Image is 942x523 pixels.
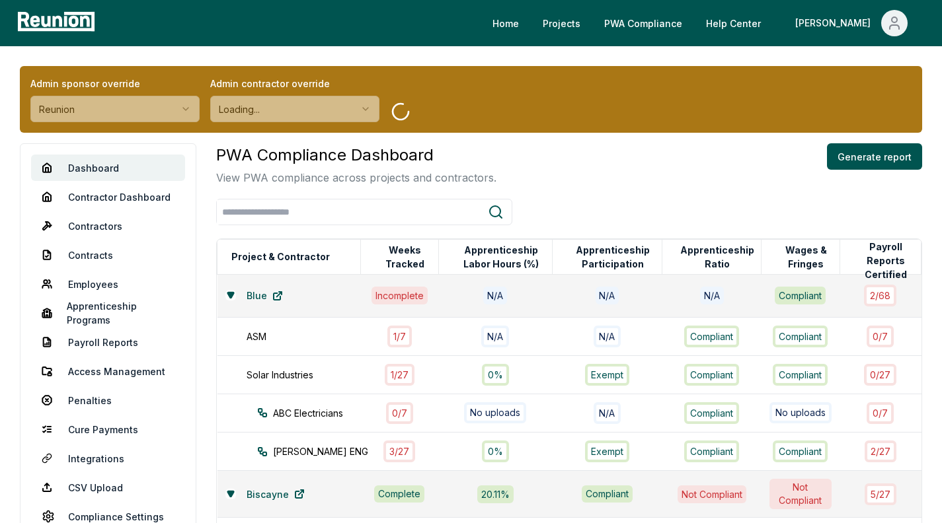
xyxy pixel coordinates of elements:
div: N/A [594,326,621,347]
div: ASM [247,330,374,343]
div: Compliant [773,326,828,347]
div: N/A [483,287,507,304]
div: Compliant [773,364,828,386]
button: [PERSON_NAME] [785,10,918,36]
button: Apprenticeship Participation [564,244,662,270]
div: Not Compliant [769,479,832,509]
div: No uploads [769,402,832,423]
div: Compliant [582,485,633,503]
div: Complete [374,485,424,503]
a: Help Center [695,10,771,36]
button: Apprenticeship Ratio [674,244,761,270]
div: 5 / 27 [865,483,896,505]
button: Weeks Tracked [372,244,438,270]
div: 0 / 7 [867,326,894,347]
div: No uploads [464,402,526,423]
h3: PWA Compliance Dashboard [216,143,496,167]
div: 20.11 % [477,485,514,503]
div: [PERSON_NAME] ENG [257,444,385,458]
label: Admin contractor override [210,77,379,90]
a: Home [482,10,530,36]
button: Apprenticeship Labor Hours (%) [450,244,552,270]
a: Biscayne [236,481,315,507]
a: CSV Upload [31,474,185,501]
a: Projects [532,10,591,36]
div: Not Compliant [678,485,746,503]
button: Payroll Reports Certified [851,248,921,274]
a: Payroll Reports [31,329,185,355]
div: 0 / 7 [867,402,894,424]
a: Integrations [31,445,185,471]
div: Compliant [684,326,739,347]
button: Wages & Fringes [773,244,839,270]
a: Access Management [31,358,185,384]
a: Contractors [31,213,185,239]
button: Project & Contractor [229,244,333,270]
div: Incomplete [372,287,428,304]
a: Apprenticeship Programs [31,300,185,326]
div: 1 / 27 [385,364,414,386]
div: 2 / 27 [865,440,896,462]
div: 0 / 7 [386,402,413,424]
div: N/A [481,326,509,347]
div: [PERSON_NAME] [795,10,876,36]
button: Generate report [827,143,922,170]
div: N/A [596,287,619,304]
div: 1 / 7 [387,326,412,347]
div: 2 / 68 [864,285,896,306]
div: Exempt [585,364,629,386]
a: Contractor Dashboard [31,184,185,210]
div: Compliant [775,287,826,304]
div: Compliant [684,440,739,462]
div: 0% [482,364,509,386]
div: 0 / 27 [864,364,896,386]
div: 3 / 27 [383,440,415,462]
nav: Main [482,10,929,36]
a: Dashboard [31,155,185,181]
a: Contracts [31,242,185,268]
div: Exempt [585,440,629,462]
div: N/A [594,402,621,424]
div: Compliant [773,440,828,462]
div: ABC Electricians [257,406,385,420]
div: Compliant [684,364,739,386]
a: Employees [31,271,185,297]
div: Compliant [684,402,739,424]
div: 0% [482,440,509,462]
p: View PWA compliance across projects and contractors. [216,170,496,186]
label: Admin sponsor override [30,77,200,90]
div: Solar Industries [247,368,374,382]
a: Penalties [31,387,185,413]
a: PWA Compliance [594,10,693,36]
a: Cure Payments [31,416,185,442]
a: Blue [236,283,294,309]
div: N/A [700,287,724,304]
